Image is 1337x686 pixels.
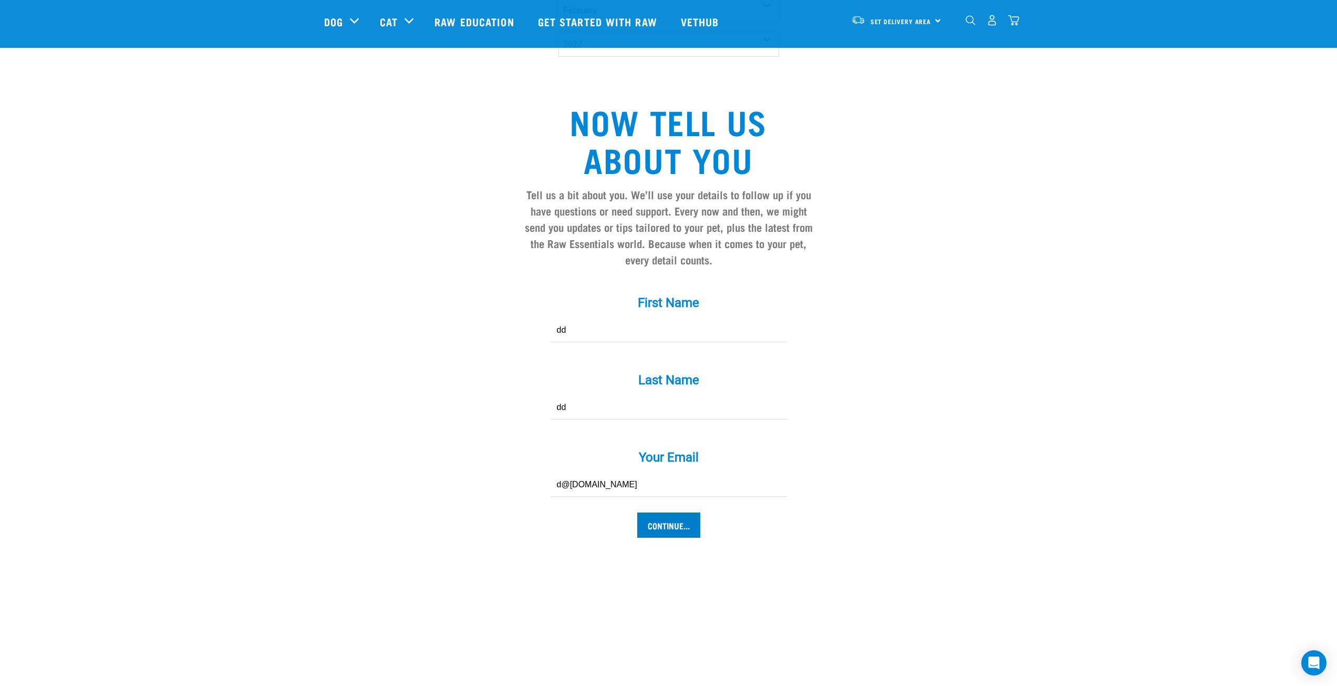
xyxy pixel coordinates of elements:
a: Cat [380,14,398,29]
div: Open Intercom Messenger [1301,650,1326,675]
label: Last Name [511,371,826,390]
h4: Tell us a bit about you. We’ll use your details to follow up if you have questions or need suppor... [520,186,818,268]
a: Dog [324,14,343,29]
a: Raw Education [424,1,527,43]
a: Vethub [670,1,732,43]
img: user.png [987,15,998,26]
img: van-moving.png [851,15,865,25]
label: Your Email [511,448,826,467]
span: Set Delivery Area [870,19,931,23]
img: home-icon-1@2x.png [966,15,976,25]
input: Continue... [637,513,700,538]
a: Get started with Raw [527,1,670,43]
h2: Now tell us about you [520,102,818,178]
label: First Name [511,293,826,312]
img: home-icon@2x.png [1008,15,1019,26]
